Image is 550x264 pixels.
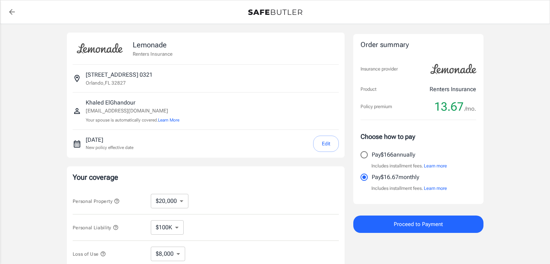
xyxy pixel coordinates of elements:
span: Personal Property [73,199,120,204]
svg: New policy start date [73,140,81,148]
p: Insurance provider [361,65,398,73]
p: Lemonade [133,39,172,50]
span: 13.67 [434,99,464,114]
p: Pay $16.67 monthly [372,173,419,182]
p: [DATE] [86,136,133,144]
p: Policy premium [361,103,392,110]
div: Order summary [361,40,476,50]
p: Choose how to pay [361,132,476,141]
p: Your coverage [73,172,339,182]
span: Personal Liability [73,225,119,230]
a: back to quotes [5,5,19,19]
button: Loss of Use [73,250,106,258]
p: [EMAIL_ADDRESS][DOMAIN_NAME] [86,107,179,115]
button: Edit [313,136,339,152]
p: Khaled ElGhandour [86,98,179,107]
p: Includes installment fees. [371,185,447,192]
span: Loss of Use [73,251,106,257]
img: Back to quotes [248,9,302,15]
p: New policy effective date [86,144,133,151]
p: [STREET_ADDRESS] 0321 [86,71,153,79]
p: Orlando , FL 32827 [86,79,126,86]
button: Learn more [424,162,447,170]
p: Renters Insurance [133,50,172,58]
span: /mo. [465,104,476,114]
span: Proceed to Payment [394,220,443,229]
button: Learn more [424,185,447,192]
p: Includes installment fees. [371,162,447,170]
p: Your spouse is automatically covered. [86,117,179,124]
svg: Insured person [73,107,81,115]
img: Lemonade [73,38,127,59]
svg: Insured address [73,74,81,83]
button: Personal Property [73,197,120,205]
p: Pay $166 annually [372,150,415,159]
p: Renters Insurance [430,85,476,94]
img: Lemonade [426,59,481,79]
p: Product [361,86,376,93]
button: Learn More [158,117,179,123]
button: Personal Liability [73,223,119,232]
button: Proceed to Payment [353,216,483,233]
